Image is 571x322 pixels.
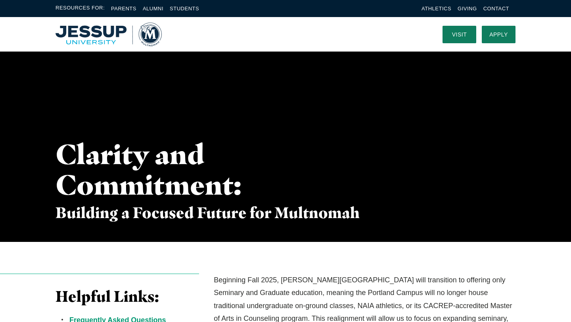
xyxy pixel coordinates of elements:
a: Visit [443,26,476,43]
a: Apply [482,26,515,43]
h3: Helpful Links: [56,287,199,306]
a: Home [56,23,162,46]
a: Students [170,6,199,11]
h3: Building a Focused Future for Multnomah [56,204,362,222]
a: Parents [111,6,136,11]
h1: Clarity and Commitment: [56,139,239,200]
span: Resources For: [56,4,105,13]
a: Giving [458,6,477,11]
img: Multnomah University Logo [56,23,162,46]
a: Athletics [422,6,451,11]
a: Contact [483,6,509,11]
a: Alumni [143,6,163,11]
